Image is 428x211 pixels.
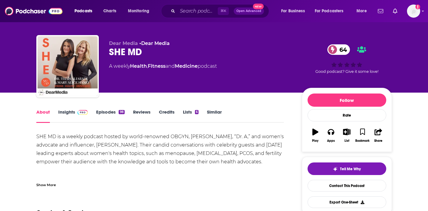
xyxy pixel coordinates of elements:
a: Reviews [133,109,150,123]
span: , [147,63,148,69]
button: Play [308,125,323,146]
span: Good podcast? Give it some love! [315,69,378,74]
button: open menu [311,6,352,16]
a: Medicine [175,63,198,69]
a: Contact This Podcast [308,180,386,192]
button: open menu [277,6,312,16]
div: 64Good podcast? Give it some love! [302,40,392,78]
a: Credits [159,109,175,123]
button: Open AdvancedNew [234,7,264,15]
div: List [345,139,349,143]
img: tell me why sparkle [333,167,338,171]
span: More [357,7,367,15]
div: 6 [195,110,199,114]
a: Health [130,63,147,69]
a: Dear Media [141,40,170,46]
span: For Business [281,7,305,15]
img: Podchaser Pro [77,110,88,115]
a: Fitness [148,63,165,69]
a: Show notifications dropdown [390,6,400,16]
div: Bookmark [355,139,369,143]
button: Bookmark [355,125,370,146]
a: Episodes98 [96,109,124,123]
input: Search podcasts, credits, & more... [178,6,218,16]
span: Monitoring [128,7,149,15]
div: 98 [119,110,124,114]
span: Tell Me Why [340,167,361,171]
span: • [139,40,170,46]
svg: Add a profile image [415,4,420,9]
span: Dear Media [109,40,138,46]
span: Charts [103,7,116,15]
a: Charts [99,6,120,16]
button: open menu [352,6,374,16]
button: open menu [124,6,157,16]
span: New [253,4,264,9]
button: open menu [70,6,100,16]
img: Podchaser - Follow, Share and Rate Podcasts [5,5,62,17]
a: Lists6 [183,109,199,123]
button: tell me why sparkleTell Me Why [308,162,386,175]
button: Share [370,125,386,146]
img: SHE MD [38,36,98,96]
div: Rate [308,109,386,121]
a: About [36,109,50,123]
span: For Podcasters [315,7,344,15]
a: Show notifications dropdown [375,6,386,16]
span: Podcasts [74,7,92,15]
span: 64 [333,44,350,55]
div: Apps [327,139,335,143]
a: 64 [327,44,350,55]
button: Show profile menu [407,4,420,18]
span: Open Advanced [236,10,261,13]
a: InsightsPodchaser Pro [58,109,88,123]
div: Share [374,139,382,143]
img: User Profile [407,4,420,18]
button: List [339,125,354,146]
a: Similar [207,109,222,123]
span: Logged in as caseya [407,4,420,18]
div: Play [312,139,318,143]
button: Apps [323,125,339,146]
button: Follow [308,94,386,107]
span: ⌘ K [218,7,229,15]
div: A weekly podcast [109,63,217,70]
button: Export One-Sheet [308,196,386,208]
span: and [165,63,175,69]
div: Search podcasts, credits, & more... [167,4,275,18]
